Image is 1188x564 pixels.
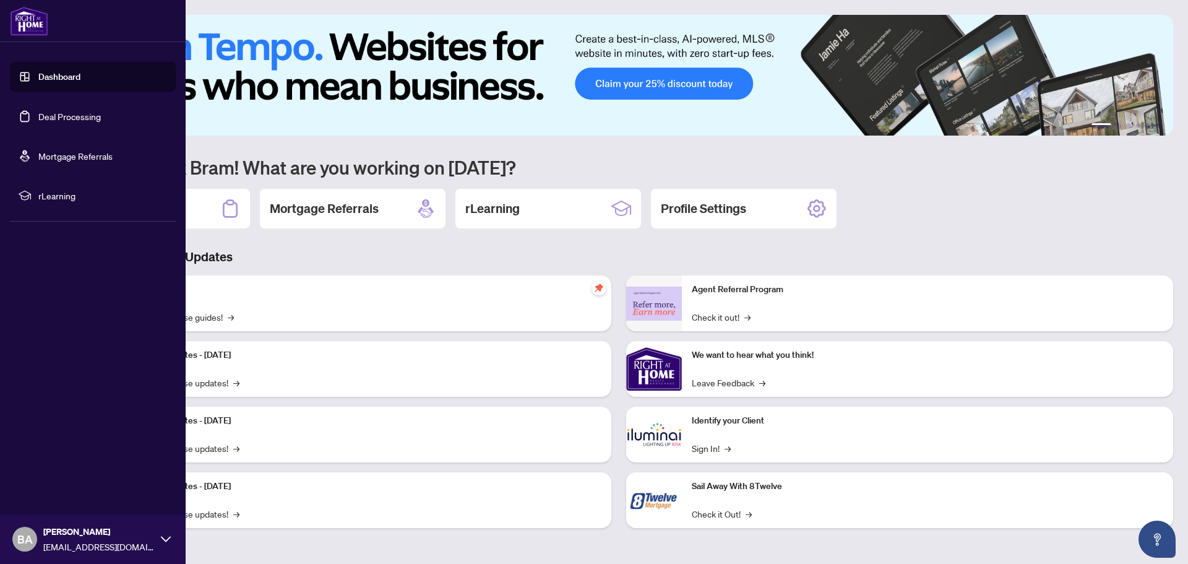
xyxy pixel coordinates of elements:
p: We want to hear what you think! [692,349,1163,362]
span: → [233,441,239,455]
button: 2 [1116,123,1121,128]
a: Deal Processing [38,111,101,122]
span: BA [17,531,33,548]
h3: Brokerage & Industry Updates [64,248,1173,266]
button: 4 [1136,123,1141,128]
button: 6 [1156,123,1161,128]
span: → [228,310,234,324]
span: → [746,507,752,521]
img: We want to hear what you think! [626,341,682,397]
p: Sail Away With 8Twelve [692,480,1163,493]
a: Leave Feedback→ [692,376,765,389]
h2: Mortgage Referrals [270,200,379,217]
h2: Profile Settings [661,200,746,217]
span: [EMAIL_ADDRESS][DOMAIN_NAME] [43,540,155,553]
span: rLearning [38,189,167,202]
h1: Welcome back Bram! What are you working on [DATE]? [64,155,1173,179]
h2: rLearning [465,200,520,217]
button: 1 [1091,123,1111,128]
a: Check it out!→ [692,310,751,324]
img: Identify your Client [626,407,682,462]
a: Check it Out!→ [692,507,752,521]
a: Mortgage Referrals [38,150,113,162]
span: → [233,376,239,389]
img: Slide 0 [64,15,1173,136]
button: 3 [1126,123,1131,128]
img: logo [10,6,48,36]
a: Sign In!→ [692,441,731,455]
span: → [233,507,239,521]
img: Sail Away With 8Twelve [626,472,682,528]
span: → [744,310,751,324]
button: Open asap [1138,521,1176,558]
span: → [725,441,731,455]
span: → [759,376,765,389]
p: Platform Updates - [DATE] [130,480,601,493]
p: Identify your Client [692,414,1163,428]
p: Platform Updates - [DATE] [130,349,601,362]
span: pushpin [592,280,606,295]
p: Platform Updates - [DATE] [130,414,601,428]
a: Dashboard [38,71,80,82]
p: Agent Referral Program [692,283,1163,297]
span: [PERSON_NAME] [43,525,155,539]
button: 5 [1146,123,1151,128]
img: Agent Referral Program [626,287,682,321]
p: Self-Help [130,283,601,297]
